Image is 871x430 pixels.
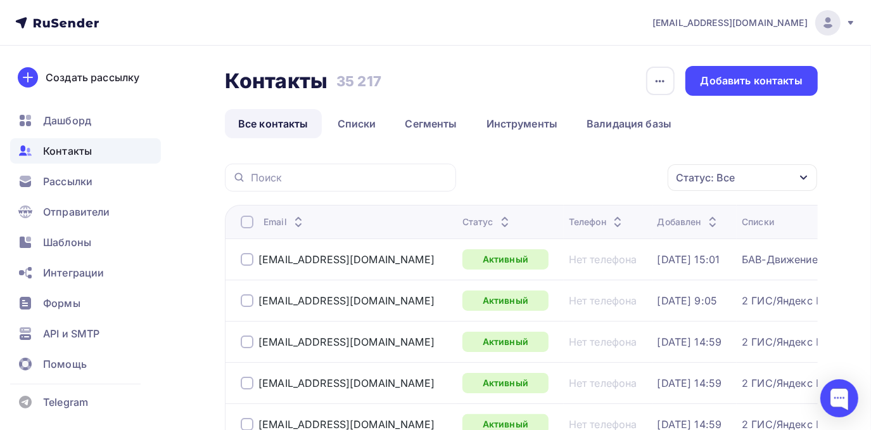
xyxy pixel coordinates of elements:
[225,68,327,94] h2: Контакты
[462,290,549,311] a: Активный
[258,294,435,307] a: [EMAIL_ADDRESS][DOMAIN_NAME]
[658,377,722,389] a: [DATE] 14:59
[392,109,471,138] a: Сегменты
[10,108,161,133] a: Дашборд
[462,332,549,352] a: Активный
[43,174,92,189] span: Рассылки
[652,10,856,36] a: [EMAIL_ADDRESS][DOMAIN_NAME]
[43,356,87,372] span: Помощь
[701,74,803,88] div: Добавить контакты
[658,336,722,348] a: [DATE] 14:59
[569,253,637,266] a: Нет телефона
[43,296,80,311] span: Формы
[46,70,139,85] div: Создать рассылку
[676,170,735,185] div: Статус: Все
[10,230,161,255] a: Шаблоны
[569,294,637,307] a: Нет телефона
[667,164,818,192] button: Статус: Все
[43,235,91,250] span: Шаблоны
[652,16,808,29] span: [EMAIL_ADDRESS][DOMAIN_NAME]
[473,109,571,138] a: Инструменты
[324,109,390,138] a: Списки
[658,253,720,266] a: [DATE] 15:01
[43,113,91,128] span: Дашборд
[462,216,512,228] div: Статус
[225,109,322,138] a: Все контакты
[10,290,161,316] a: Формы
[569,216,625,228] div: Телефон
[251,171,448,185] input: Поиск
[462,373,549,393] a: Активный
[742,216,774,228] div: Списки
[10,169,161,194] a: Рассылки
[569,336,637,348] a: Нет телефона
[658,216,720,228] div: Добавлен
[658,294,718,307] a: [DATE] 9:05
[258,377,435,389] a: [EMAIL_ADDRESS][DOMAIN_NAME]
[43,265,104,280] span: Интеграции
[462,249,549,270] a: Активный
[258,336,435,348] a: [EMAIL_ADDRESS][DOMAIN_NAME]
[43,394,88,410] span: Telegram
[569,377,637,389] a: Нет телефона
[264,216,306,228] div: Email
[10,199,161,225] a: Отправители
[573,109,685,138] a: Валидация базы
[43,143,92,159] span: Контакты
[10,138,161,164] a: Контакты
[336,72,381,90] h3: 35 217
[43,326,99,341] span: API и SMTP
[43,204,110,219] span: Отправители
[258,253,435,266] a: [EMAIL_ADDRESS][DOMAIN_NAME]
